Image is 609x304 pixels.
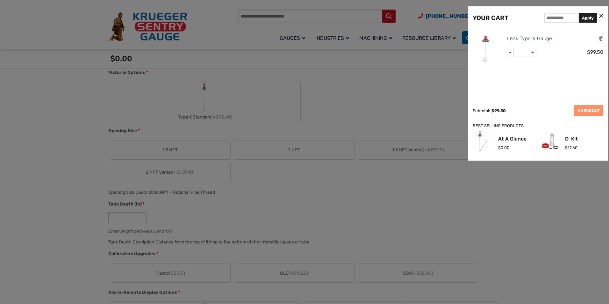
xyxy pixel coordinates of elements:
[473,108,490,113] div: Subtotal:
[491,108,494,113] span: $
[507,34,552,43] a: Leak Type K Gauge
[598,35,603,41] a: Remove this item
[587,49,603,55] span: 99.50
[498,136,527,141] a: At A Glance
[574,105,603,116] a: CHECKOUT
[587,49,590,55] span: $
[473,34,501,63] img: Leak Detection Gauge
[473,131,493,152] img: At A Glance
[565,145,568,150] span: $
[473,13,508,23] div: YOUR CART
[507,48,514,56] span: -
[565,145,577,150] span: 17.60
[579,13,597,23] button: Apply
[491,108,506,113] span: 99.50
[473,123,603,129] div: BEST SELLING PRODUCTS
[498,145,509,150] span: 0.00
[540,131,560,152] img: D-Kit
[530,48,536,56] span: +
[565,136,578,141] a: D-Kit
[498,145,501,150] span: $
